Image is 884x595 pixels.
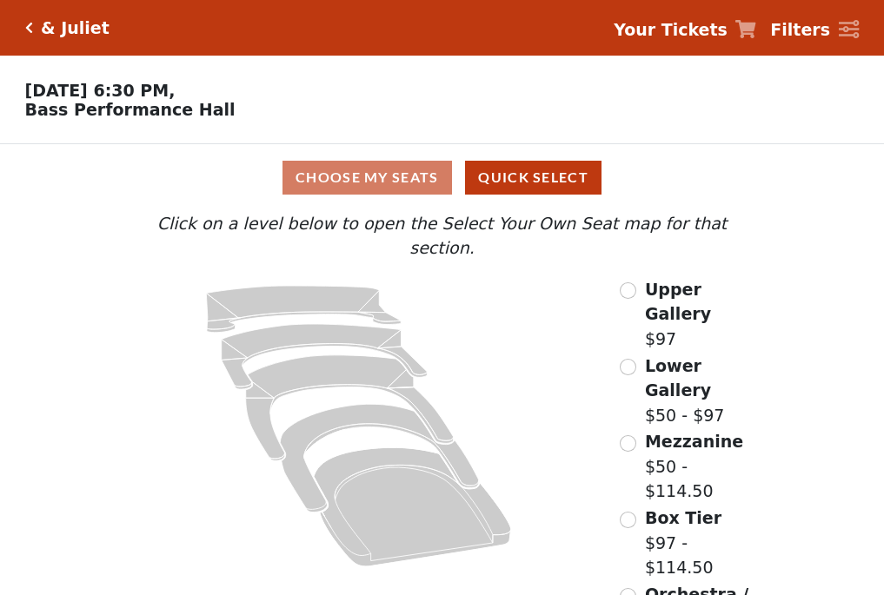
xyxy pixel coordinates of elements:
[645,508,721,527] span: Box Tier
[645,432,743,451] span: Mezzanine
[770,17,859,43] a: Filters
[207,286,402,333] path: Upper Gallery - Seats Available: 313
[645,429,761,504] label: $50 - $114.50
[614,17,756,43] a: Your Tickets
[315,447,512,566] path: Orchestra / Parterre Circle - Seats Available: 32
[25,22,33,34] a: Click here to go back to filters
[41,18,110,38] h5: & Juliet
[645,356,711,400] span: Lower Gallery
[614,20,728,39] strong: Your Tickets
[645,280,711,324] span: Upper Gallery
[222,324,428,389] path: Lower Gallery - Seats Available: 76
[770,20,830,39] strong: Filters
[645,506,761,580] label: $97 - $114.50
[465,161,602,195] button: Quick Select
[645,277,761,352] label: $97
[123,211,761,261] p: Click on a level below to open the Select Your Own Seat map for that section.
[645,354,761,428] label: $50 - $97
